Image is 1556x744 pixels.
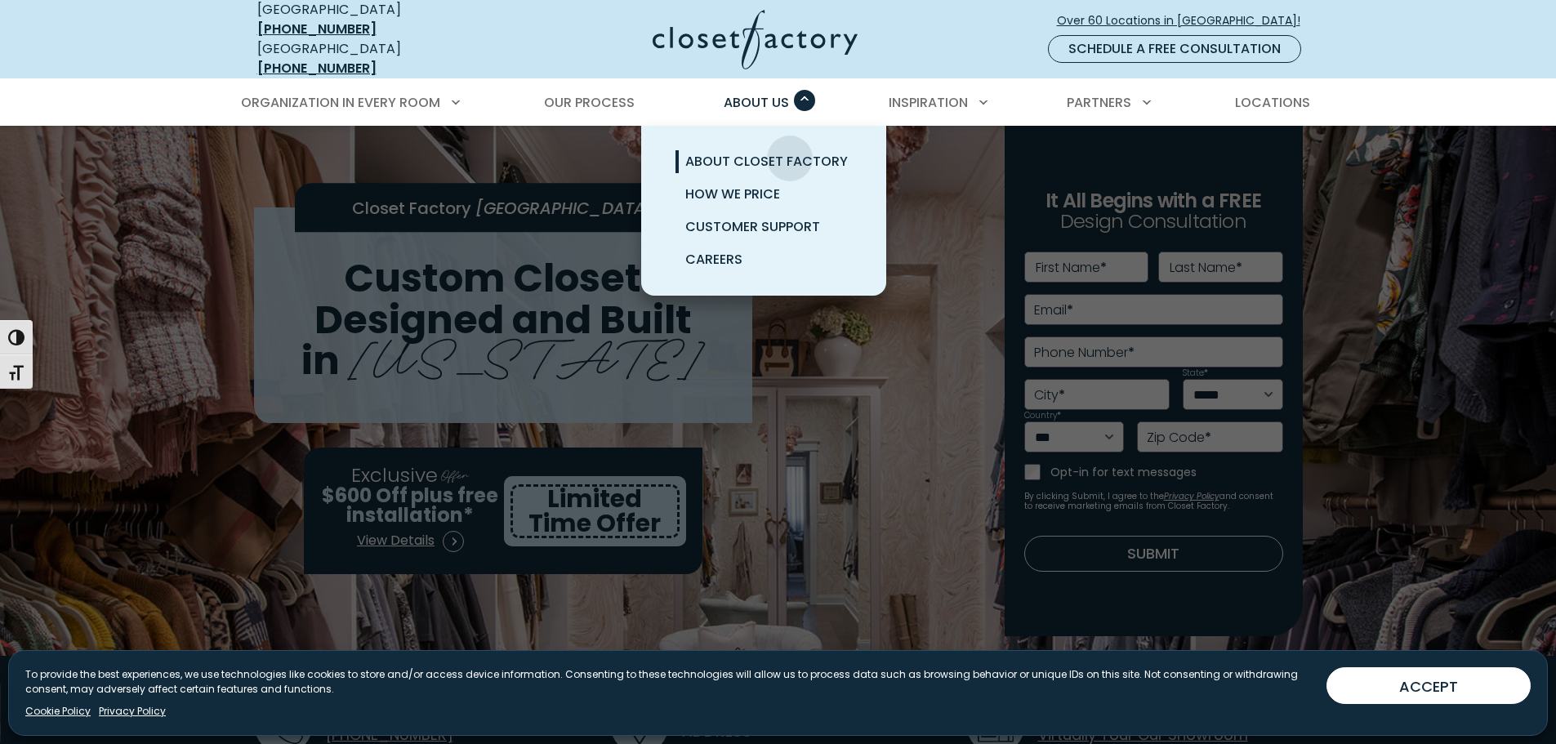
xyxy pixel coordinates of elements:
[685,250,742,269] span: Careers
[1235,93,1310,112] span: Locations
[241,93,440,112] span: Organization in Every Room
[1048,35,1301,63] a: Schedule a Free Consultation
[257,39,494,78] div: [GEOGRAPHIC_DATA]
[724,93,789,112] span: About Us
[25,704,91,719] a: Cookie Policy
[257,20,377,38] a: [PHONE_NUMBER]
[889,93,968,112] span: Inspiration
[641,126,886,296] ul: About Us submenu
[544,93,635,112] span: Our Process
[1326,667,1531,704] button: ACCEPT
[99,704,166,719] a: Privacy Policy
[1056,7,1314,35] a: Over 60 Locations in [GEOGRAPHIC_DATA]!
[257,59,377,78] a: [PHONE_NUMBER]
[685,217,820,236] span: Customer Support
[1057,12,1313,29] span: Over 60 Locations in [GEOGRAPHIC_DATA]!
[685,152,848,171] span: About Closet Factory
[653,10,858,69] img: Closet Factory Logo
[685,185,780,203] span: How We Price
[25,667,1313,697] p: To provide the best experiences, we use technologies like cookies to store and/or access device i...
[1067,93,1131,112] span: Partners
[230,80,1327,126] nav: Primary Menu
